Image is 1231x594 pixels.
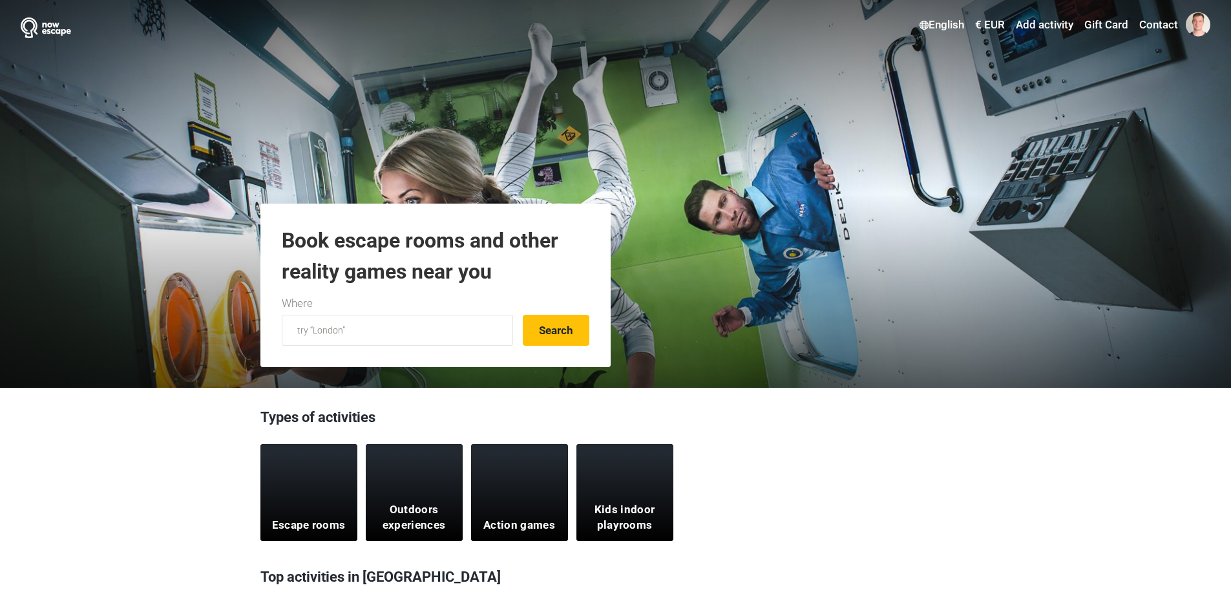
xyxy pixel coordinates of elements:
[260,560,971,594] h3: Top activities in [GEOGRAPHIC_DATA]
[916,14,967,37] a: English
[523,315,589,346] button: Search
[21,17,71,38] img: Nowescape logo
[272,518,346,533] h5: Escape rooms
[282,295,313,312] label: Where
[282,225,589,287] h1: Book escape rooms and other reality games near you
[576,444,673,541] a: Kids indoor playrooms
[483,518,555,533] h5: Action games
[584,502,665,533] h5: Kids indoor playrooms
[1136,14,1181,37] a: Contact
[366,444,463,541] a: Outdoors experiences
[260,407,971,434] h3: Types of activities
[282,315,513,346] input: try “London”
[1081,14,1131,37] a: Gift Card
[1013,14,1077,37] a: Add activity
[471,444,568,541] a: Action games
[972,14,1008,37] a: € EUR
[260,444,357,541] a: Escape rooms
[374,502,454,533] h5: Outdoors experiences
[920,21,929,30] img: English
